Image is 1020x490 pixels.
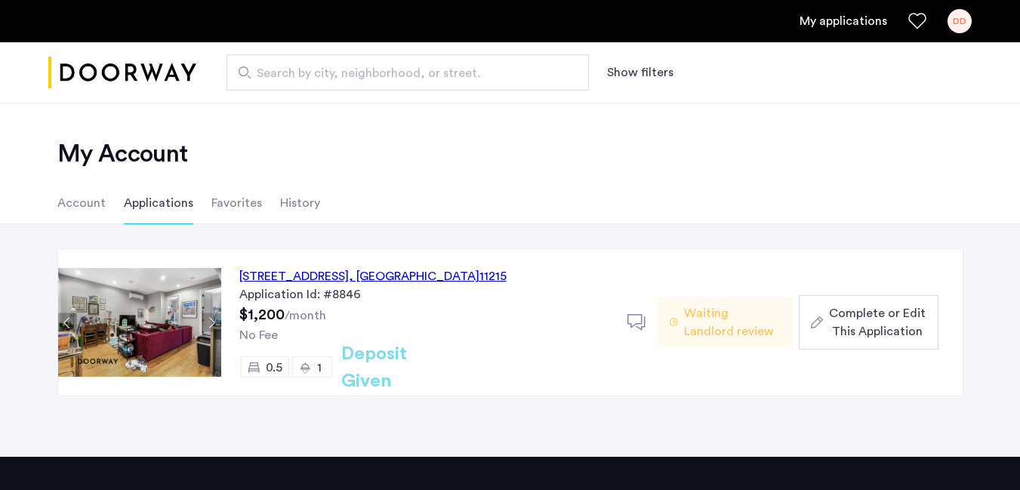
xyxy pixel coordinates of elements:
[48,45,196,101] img: logo
[48,45,196,101] a: Cazamio logo
[226,54,589,91] input: Apartment Search
[829,304,926,341] span: Complete or Edit This Application
[349,270,479,282] span: , [GEOGRAPHIC_DATA]
[57,182,106,224] li: Account
[124,182,193,224] li: Applications
[257,64,547,82] span: Search by city, neighborhood, or street.
[341,341,461,395] h2: Deposit Given
[799,295,938,350] button: button
[280,182,320,224] li: History
[239,285,609,304] div: Application Id: #8846
[285,310,326,322] sub: /month
[58,313,77,332] button: Previous apartment
[57,139,963,169] h2: My Account
[202,313,221,332] button: Next apartment
[908,12,926,30] a: Favorites
[266,362,282,374] span: 0.5
[317,362,322,374] span: 1
[607,63,673,82] button: Show or hide filters
[684,304,781,341] span: Waiting Landlord review
[58,268,221,377] img: Apartment photo
[239,307,285,322] span: $1,200
[211,182,262,224] li: Favorites
[239,267,507,285] div: [STREET_ADDRESS] 11215
[800,12,887,30] a: My application
[948,9,972,33] div: DD
[239,329,278,341] span: No Fee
